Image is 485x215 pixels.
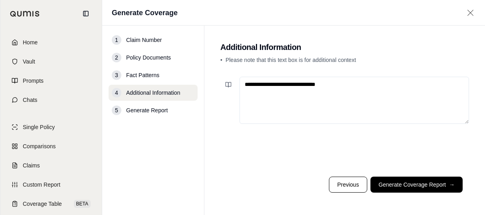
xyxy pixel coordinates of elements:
[126,89,180,97] span: Additional Information
[10,11,40,17] img: Qumis Logo
[5,118,97,136] a: Single Policy
[5,72,97,90] a: Prompts
[5,137,97,155] a: Comparisons
[112,7,178,18] h1: Generate Coverage
[126,36,162,44] span: Claim Number
[23,77,44,85] span: Prompts
[449,181,455,189] span: →
[112,70,121,80] div: 3
[5,157,97,174] a: Claims
[23,181,60,189] span: Custom Report
[220,42,469,53] h2: Additional Information
[5,53,97,70] a: Vault
[74,200,91,208] span: BETA
[79,7,92,20] button: Collapse sidebar
[23,123,55,131] span: Single Policy
[370,177,463,193] button: Generate Coverage Report→
[329,177,367,193] button: Previous
[112,88,121,98] div: 4
[126,54,171,62] span: Policy Documents
[112,53,121,62] div: 2
[220,57,222,63] span: •
[23,200,62,208] span: Coverage Table
[23,96,38,104] span: Chats
[112,106,121,115] div: 5
[5,91,97,109] a: Chats
[5,195,97,213] a: Coverage TableBETA
[126,71,159,79] span: Fact Patterns
[23,161,40,169] span: Claims
[112,35,121,45] div: 1
[126,106,168,114] span: Generate Report
[23,38,38,46] span: Home
[226,57,356,63] span: Please note that this text box is for additional context
[5,34,97,51] a: Home
[5,176,97,193] a: Custom Report
[23,142,55,150] span: Comparisons
[23,58,35,66] span: Vault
